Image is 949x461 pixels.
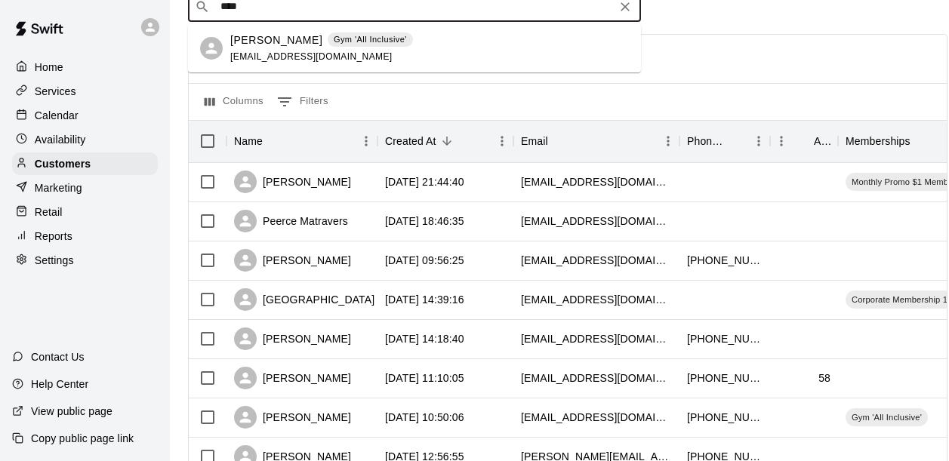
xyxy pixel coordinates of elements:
div: 2025-07-30 14:39:16 [385,292,464,307]
div: +18016475138 [687,331,763,346]
div: Email [513,120,679,162]
p: Copy public page link [31,431,134,446]
div: Peerce Matravers [234,210,348,232]
div: Email [521,120,548,162]
button: Sort [726,131,747,152]
p: Marketing [35,180,82,195]
div: 2025-07-27 11:10:05 [385,370,464,386]
div: Name [234,120,263,162]
p: Availability [35,132,86,147]
div: 2025-08-08 21:44:40 [385,174,464,189]
div: Name [226,120,377,162]
p: Contact Us [31,349,85,364]
div: xcbxuebingqing@gmail.com [521,174,672,189]
button: Show filters [273,90,332,114]
div: Age [770,120,838,162]
a: Settings [12,249,158,272]
a: Reports [12,225,158,247]
div: 58 [818,370,830,386]
span: [EMAIL_ADDRESS][DOMAIN_NAME] [230,51,393,62]
div: Phone Number [687,120,726,162]
div: +17753423065 [687,410,763,425]
div: pirfam@yahoo.com [521,292,672,307]
a: Home [12,56,158,78]
div: +18017129746 [687,253,763,268]
div: d.ferrin0825@gmail.com [521,370,672,386]
div: [PERSON_NAME] [234,406,351,429]
div: 2025-08-07 18:46:35 [385,214,464,229]
button: Select columns [201,90,267,114]
button: Menu [747,130,770,152]
div: imeldanena@gmail.com [521,253,672,268]
a: Calendar [12,104,158,127]
button: Menu [657,130,679,152]
p: Settings [35,253,74,268]
div: [PERSON_NAME] [234,327,351,350]
div: Gym 'All Inclusive' [846,408,928,426]
div: [PERSON_NAME] [234,171,351,193]
div: [GEOGRAPHIC_DATA] and Out door expo s [234,288,476,311]
button: Sort [793,131,814,152]
div: Memberships [846,120,910,162]
button: Menu [355,130,377,152]
a: Customers [12,152,158,175]
a: Retail [12,201,158,223]
button: Sort [548,131,569,152]
div: Created At [385,120,436,162]
p: Help Center [31,376,88,392]
p: Gym 'All Inclusive' [334,33,407,46]
div: [PERSON_NAME] [234,249,351,272]
div: Phone Number [679,120,770,162]
a: Services [12,80,158,103]
a: Marketing [12,177,158,199]
div: 2025-08-04 09:56:25 [385,253,464,268]
a: Availability [12,128,158,151]
p: Customers [35,156,91,171]
div: +17753423065 [687,370,763,386]
div: micheleanell@gmail.com [521,331,672,346]
div: 2025-07-26 10:50:06 [385,410,464,425]
p: Services [35,84,76,99]
p: [PERSON_NAME] [230,32,322,48]
p: View public page [31,404,112,419]
div: [PERSON_NAME] [234,367,351,389]
span: Gym 'All Inclusive' [846,411,928,423]
button: Menu [491,130,513,152]
div: Mariah Graft [200,37,223,60]
button: Sort [436,131,458,152]
button: Menu [770,130,793,152]
button: Sort [910,131,932,152]
p: Home [35,60,63,75]
p: Reports [35,229,72,244]
div: Age [814,120,830,162]
p: Retail [35,204,63,220]
div: 2025-07-30 14:18:40 [385,331,464,346]
p: Calendar [35,108,79,123]
div: piercematravers@gmail.com [521,214,672,229]
div: Created At [377,120,513,162]
div: dferrin0825@gmail.com [521,410,672,425]
button: Sort [263,131,284,152]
